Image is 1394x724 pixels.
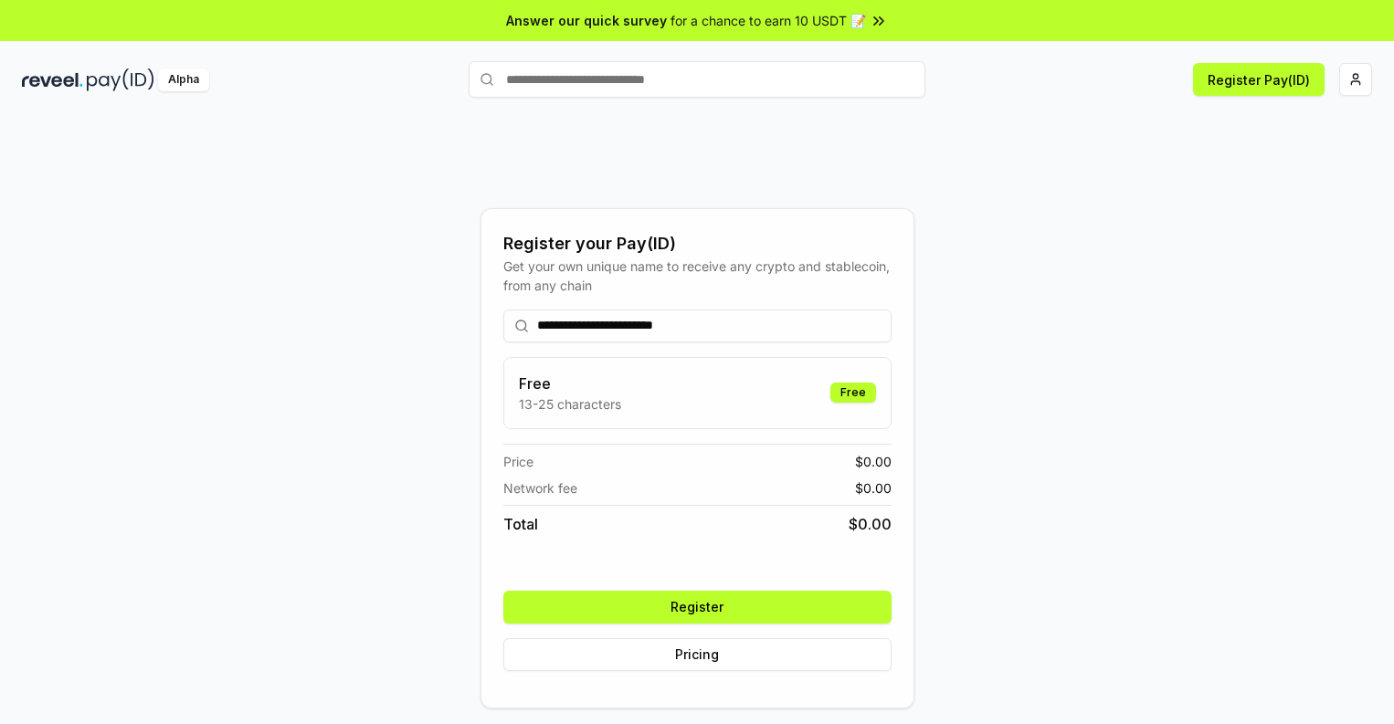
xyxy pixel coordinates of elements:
[519,394,621,414] p: 13-25 characters
[503,638,892,671] button: Pricing
[503,231,892,257] div: Register your Pay(ID)
[849,513,892,535] span: $ 0.00
[830,383,876,403] div: Free
[855,478,892,498] span: $ 0.00
[22,68,83,91] img: reveel_dark
[503,513,538,535] span: Total
[519,372,621,394] h3: Free
[503,478,577,498] span: Network fee
[1193,63,1325,96] button: Register Pay(ID)
[855,452,892,471] span: $ 0.00
[503,591,892,624] button: Register
[87,68,154,91] img: pay_id
[503,452,533,471] span: Price
[158,68,209,91] div: Alpha
[503,257,892,295] div: Get your own unique name to receive any crypto and stablecoin, from any chain
[671,11,866,30] span: for a chance to earn 10 USDT 📝
[506,11,667,30] span: Answer our quick survey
